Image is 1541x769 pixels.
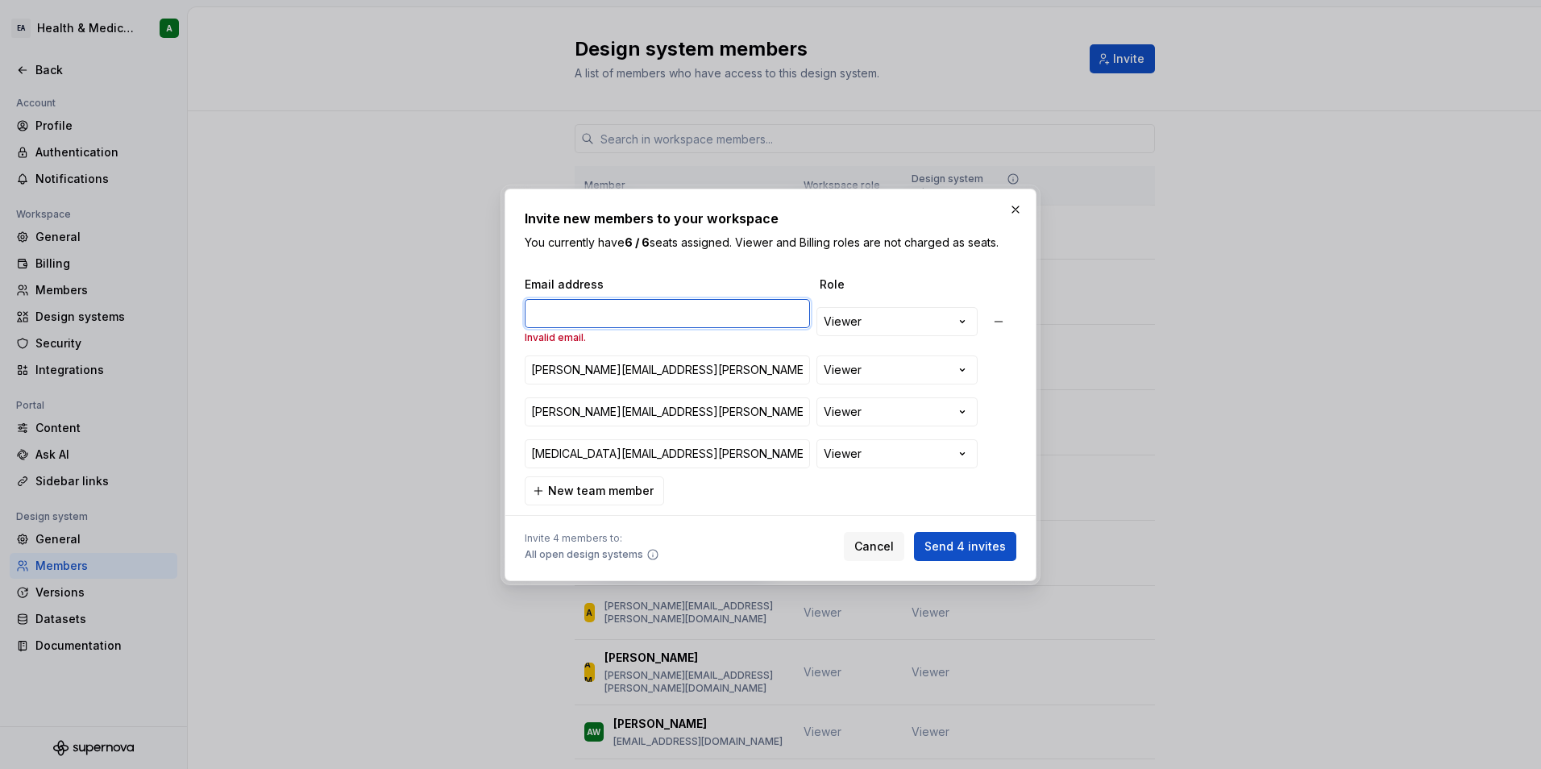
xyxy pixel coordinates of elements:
[914,532,1016,561] button: Send 4 invites
[525,235,1016,251] p: You currently have seats assigned. Viewer and Billing roles are not charged as seats.
[924,538,1006,555] span: Send 4 invites
[525,476,664,505] button: New team member
[854,538,894,555] span: Cancel
[625,235,650,249] b: 6 / 6
[525,532,659,545] span: Invite 4 members to:
[548,483,654,499] span: New team member
[525,276,813,293] span: Email address
[844,532,904,561] button: Cancel
[525,548,643,561] span: All open design systems
[525,331,810,344] p: Invalid email.
[525,209,1016,228] h2: Invite new members to your workspace
[820,276,981,293] span: Role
